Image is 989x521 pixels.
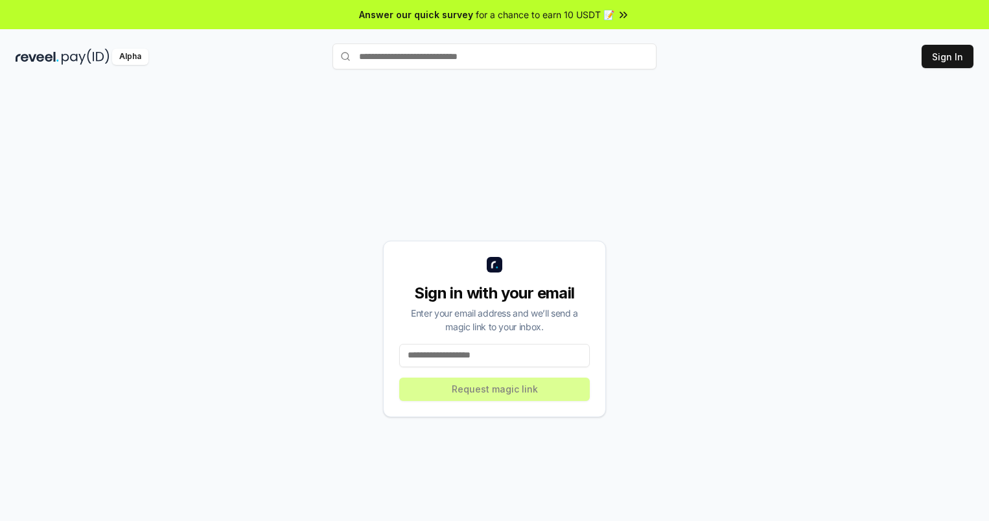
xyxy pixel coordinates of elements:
div: Alpha [112,49,148,65]
div: Sign in with your email [399,283,590,304]
img: logo_small [487,257,502,273]
span: for a chance to earn 10 USDT 📝 [476,8,614,21]
span: Answer our quick survey [359,8,473,21]
img: reveel_dark [16,49,59,65]
button: Sign In [922,45,973,68]
div: Enter your email address and we’ll send a magic link to your inbox. [399,306,590,333]
img: pay_id [62,49,110,65]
